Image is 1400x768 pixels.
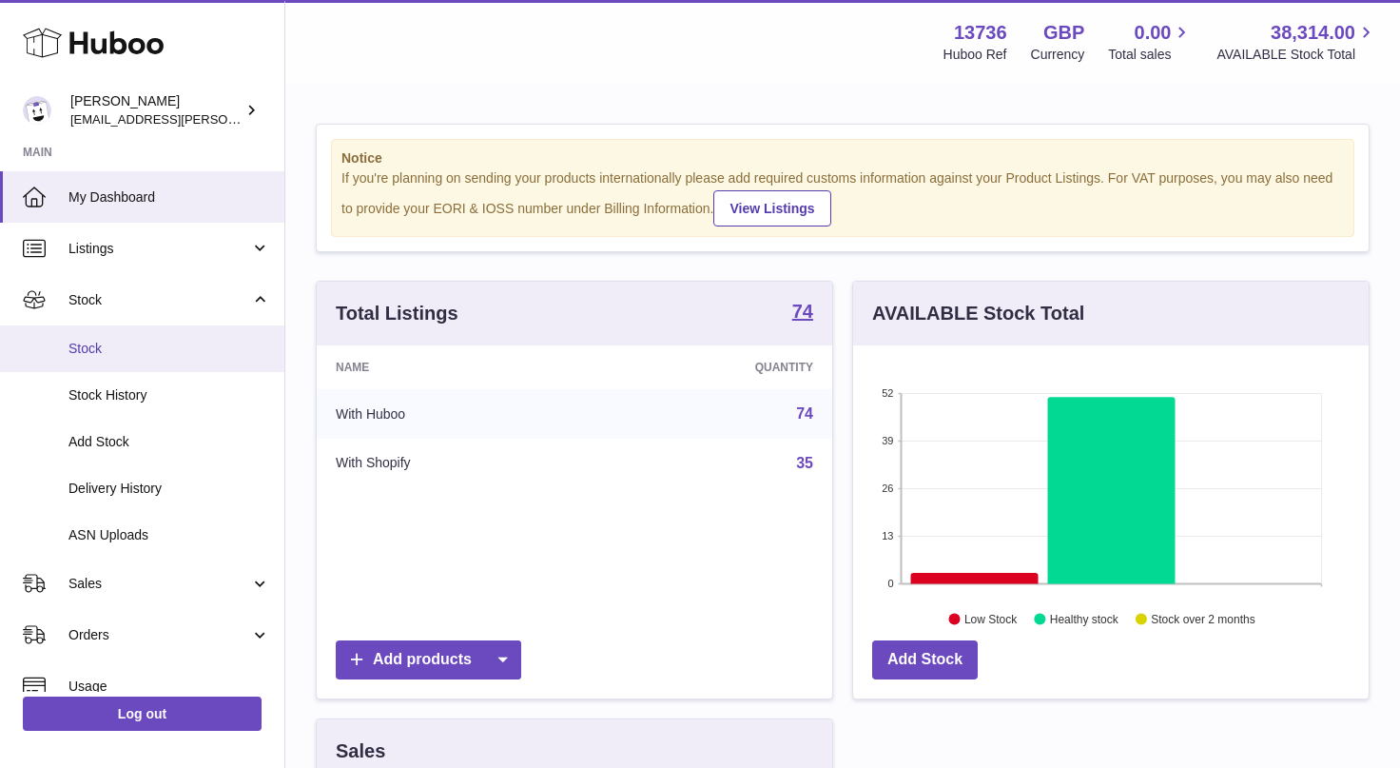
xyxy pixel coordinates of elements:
a: Log out [23,697,262,731]
text: Low Stock [964,612,1018,625]
a: Add products [336,640,521,679]
span: Orders [68,626,250,644]
span: ASN Uploads [68,526,270,544]
th: Name [317,345,594,389]
strong: GBP [1043,20,1084,46]
span: [EMAIL_ADDRESS][PERSON_NAME][DOMAIN_NAME] [70,111,381,127]
span: Add Stock [68,433,270,451]
strong: 13736 [954,20,1007,46]
text: 26 [882,482,893,494]
a: 38,314.00 AVAILABLE Stock Total [1216,20,1377,64]
div: If you're planning on sending your products internationally please add required customs informati... [341,169,1344,226]
strong: 74 [792,302,813,321]
span: Delivery History [68,480,270,498]
span: Stock [68,340,270,358]
span: Sales [68,575,250,593]
a: 74 [796,405,813,422]
a: Add Stock [872,640,978,679]
th: Quantity [594,345,832,389]
div: Currency [1031,46,1085,64]
text: 0 [887,578,893,589]
text: Stock over 2 months [1151,612,1254,625]
text: 13 [882,530,893,542]
span: Total sales [1108,46,1193,64]
a: 35 [796,455,813,471]
span: My Dashboard [68,188,270,207]
div: [PERSON_NAME] [70,92,242,128]
text: 52 [882,387,893,399]
h3: Sales [336,738,385,764]
td: With Huboo [317,389,594,439]
td: With Shopify [317,439,594,488]
div: Huboo Ref [943,46,1007,64]
text: 39 [882,435,893,446]
strong: Notice [341,149,1344,167]
a: View Listings [713,190,830,226]
a: 0.00 Total sales [1108,20,1193,64]
span: AVAILABLE Stock Total [1216,46,1377,64]
span: 38,314.00 [1271,20,1355,46]
span: Listings [68,240,250,258]
span: Stock History [68,386,270,404]
span: Stock [68,291,250,309]
text: Healthy stock [1050,612,1119,625]
img: horia@orea.uk [23,96,51,125]
span: Usage [68,678,270,696]
h3: AVAILABLE Stock Total [872,301,1084,326]
span: 0.00 [1135,20,1172,46]
h3: Total Listings [336,301,458,326]
a: 74 [792,302,813,325]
